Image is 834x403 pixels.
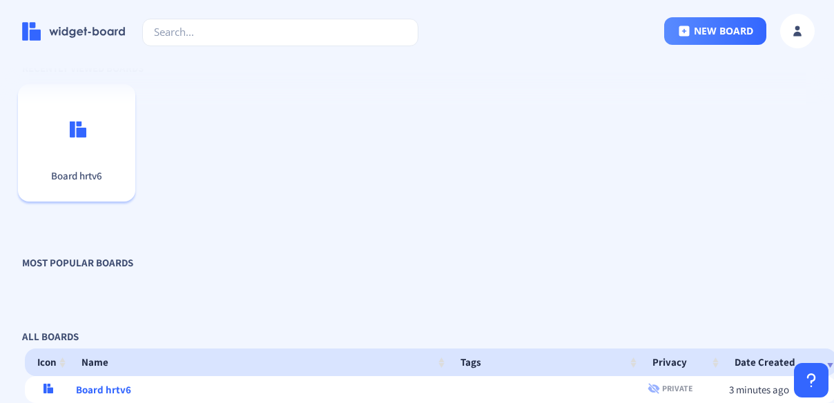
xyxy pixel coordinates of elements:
[729,383,789,396] span: 3 minutes ago
[142,19,418,46] input: Search...
[664,17,766,45] button: new board
[69,348,448,376] th: Name: activate to sort column ascending
[640,348,722,376] th: Privacy: activate to sort column ascending
[43,384,53,393] img: logo.svg
[22,22,126,41] img: logo-name.svg
[22,330,812,343] p: All Boards
[662,383,693,393] span: Private
[22,256,812,269] p: Most Popular Boards
[70,121,87,138] img: logo.svg
[69,376,448,403] td: Board hrtv6
[448,348,640,376] th: Tags: activate to sort column ascending
[25,348,69,376] th: Icon: activate to sort column ascending
[23,169,130,182] p: Board hrtv6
